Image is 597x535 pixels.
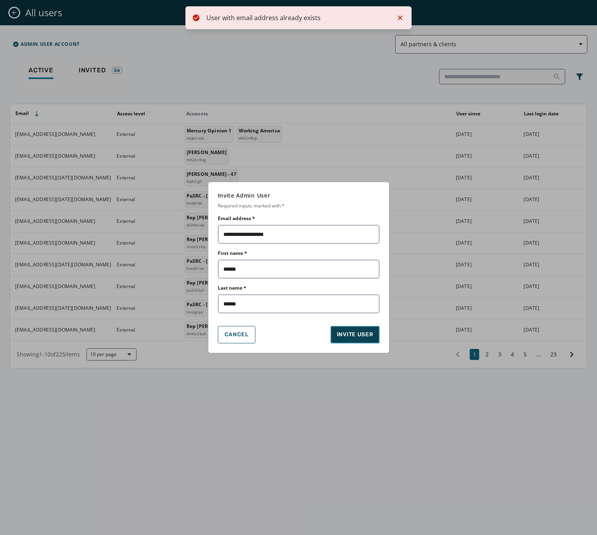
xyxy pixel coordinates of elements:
[331,326,380,343] button: Invite User
[337,331,373,339] span: Invite User
[218,326,255,343] button: Cancel
[218,250,247,256] label: First name *
[218,192,270,200] h3: Invite Admin User
[218,285,246,291] label: Last name *
[225,332,249,338] span: Cancel
[218,203,380,209] p: Required inputs marked with *
[218,215,255,222] label: Email address *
